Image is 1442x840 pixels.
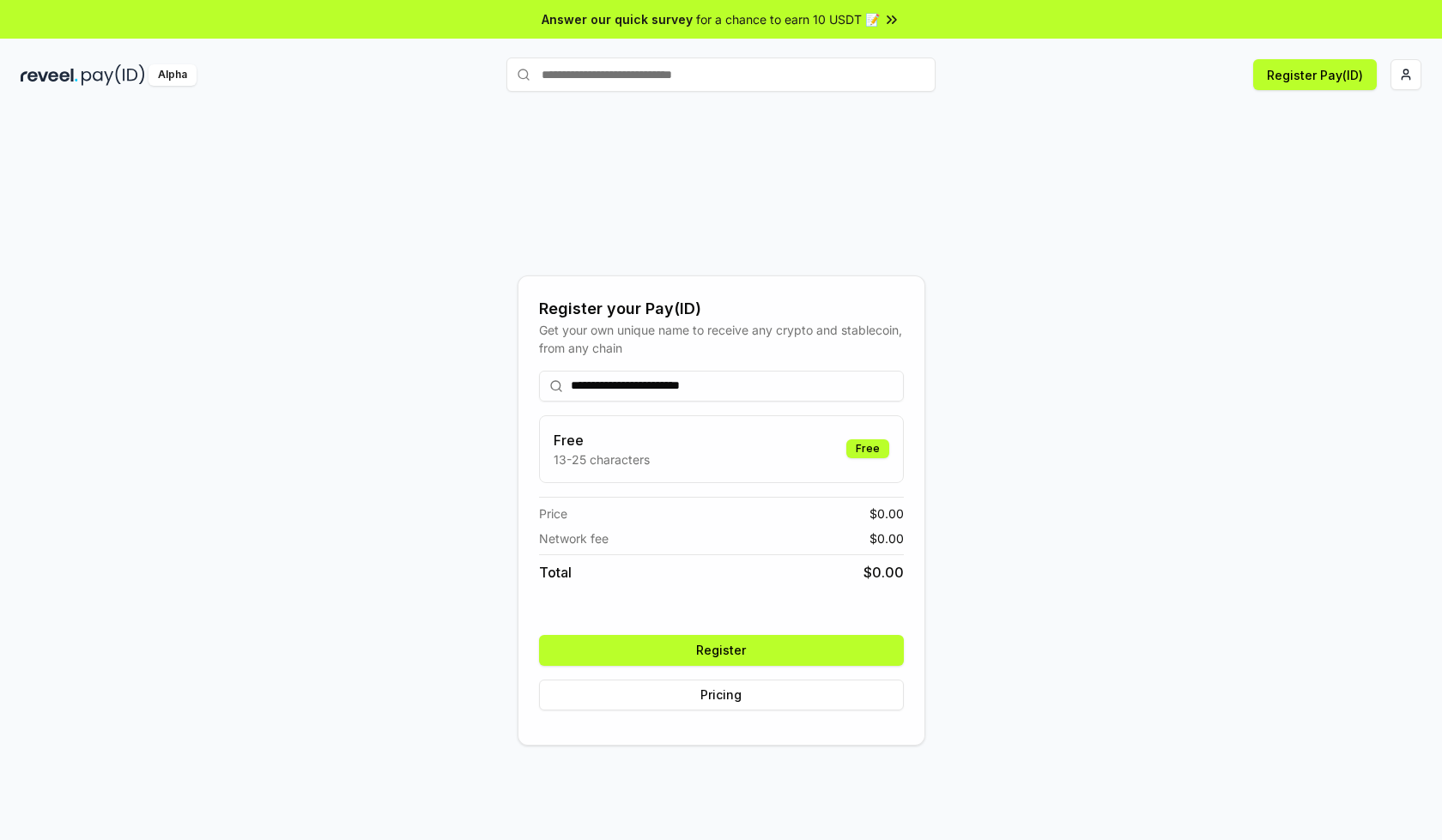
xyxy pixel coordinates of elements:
span: Answer our quick survey [542,10,693,28]
span: Price [539,505,567,523]
span: Total [539,562,572,583]
span: $ 0.00 [863,562,904,583]
div: Alpha [148,64,197,86]
img: reveel_dark [21,64,78,86]
h3: Free [554,430,650,450]
span: for a chance to earn 10 USDT 📝 [696,10,880,28]
div: Get your own unique name to receive any crypto and stablecoin, from any chain [539,321,904,357]
div: Free [846,439,889,458]
span: $ 0.00 [869,505,904,523]
button: Pricing [539,680,904,710]
div: Register your Pay(ID) [539,297,904,321]
button: Register [539,635,904,666]
p: 13-25 characters [554,450,650,468]
img: pay_id [82,64,145,86]
span: Network fee [539,529,609,547]
button: Register Pay(ID) [1253,59,1377,90]
span: $ 0.00 [869,529,904,547]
